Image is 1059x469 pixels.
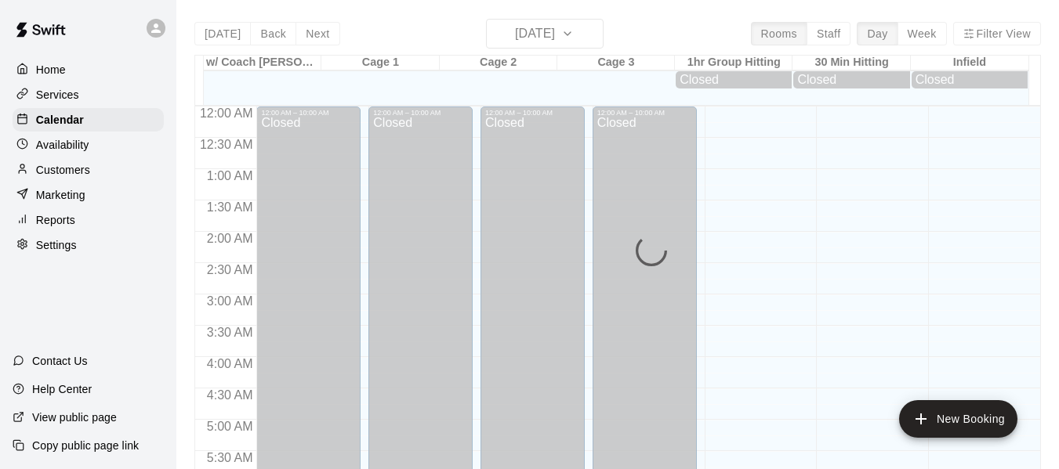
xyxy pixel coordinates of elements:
span: 4:00 AM [203,357,257,370]
span: 2:00 AM [203,232,257,245]
div: Cage 1 [321,56,439,70]
span: 5:30 AM [203,451,257,464]
span: 4:30 AM [203,388,257,402]
div: 1hr Group Hitting [675,56,792,70]
span: 2:30 AM [203,263,257,276]
p: Marketing [36,187,85,203]
div: Closed [797,73,905,87]
p: Contact Us [32,353,88,369]
div: 12:00 AM – 10:00 AM [373,109,468,117]
a: Availability [13,133,164,157]
div: Infield [911,56,1028,70]
div: Closed [680,73,788,87]
p: View public page [32,409,117,425]
span: 3:30 AM [203,326,257,339]
span: 12:00 AM [196,106,257,120]
a: Settings [13,233,164,257]
p: Services [36,87,79,103]
p: Home [36,62,66,78]
button: add [899,400,1017,438]
p: Copy public page link [32,438,139,453]
p: Availability [36,137,89,153]
div: 12:00 AM – 10:00 AM [597,109,692,117]
span: 1:30 AM [203,200,257,214]
span: 1:00 AM [203,169,257,182]
a: Services [13,83,164,106]
p: Settings [36,237,77,253]
a: Home [13,58,164,81]
p: Customers [36,162,90,178]
p: Help Center [32,381,92,397]
a: Calendar [13,108,164,132]
p: Calendar [36,112,84,128]
div: Cage 3 [557,56,675,70]
div: 30 Min Hitting [792,56,910,70]
a: Customers [13,158,164,182]
p: Reports [36,212,75,228]
div: Closed [916,73,1024,87]
span: 3:00 AM [203,294,257,308]
a: Reports [13,208,164,232]
span: 12:30 AM [196,138,257,151]
span: 5:00 AM [203,420,257,433]
div: 12:00 AM – 10:00 AM [485,109,580,117]
div: Cage 2 [440,56,557,70]
div: 12:00 AM – 10:00 AM [261,109,356,117]
a: Marketing [13,183,164,207]
div: w/ Coach [PERSON_NAME] [204,56,321,70]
